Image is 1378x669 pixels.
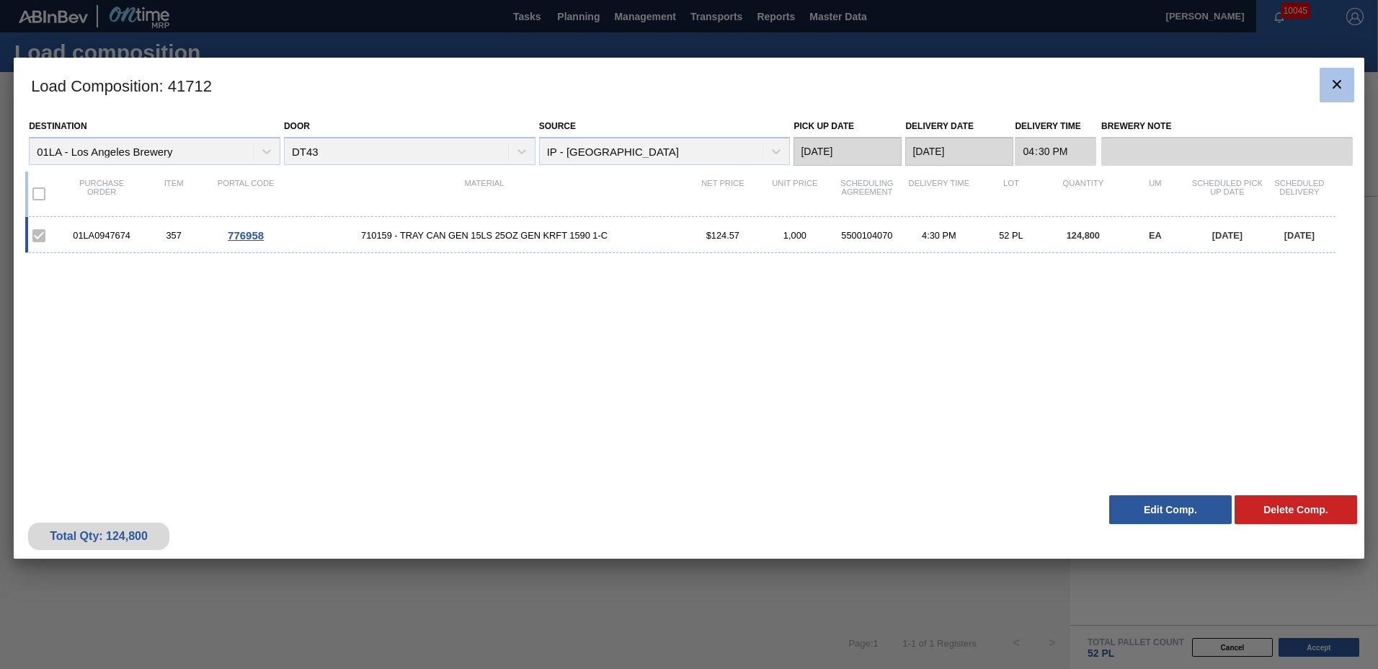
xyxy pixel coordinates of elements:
label: Source [539,121,576,131]
div: Delivery Time [903,179,975,209]
label: Pick up Date [794,121,854,131]
div: Total Qty: 124,800 [39,530,159,543]
div: Quantity [1047,179,1119,209]
h3: Load Composition : 41712 [14,58,1364,112]
div: Material [282,179,687,209]
label: Brewery Note [1101,116,1353,137]
button: Delete Comp. [1235,495,1357,524]
div: Net Price [687,179,759,209]
input: mm/dd/yyyy [794,137,902,166]
label: Door [284,121,310,131]
span: 776958 [228,229,264,242]
span: [DATE] [1212,230,1243,241]
div: 5500104070 [831,230,903,241]
div: Go to Order [210,229,282,242]
span: [DATE] [1284,230,1315,241]
div: Portal code [210,179,282,209]
div: 1,000 [759,230,831,241]
div: 4:30 PM [903,230,975,241]
label: Delivery Time [1015,116,1096,137]
label: Delivery Date [905,121,973,131]
div: Item [138,179,210,209]
span: EA [1149,230,1162,241]
div: 52 PL [975,230,1047,241]
div: 01LA0947674 [66,230,138,241]
label: Destination [29,121,86,131]
div: Unit Price [759,179,831,209]
div: Scheduled Pick up Date [1191,179,1263,209]
div: Lot [975,179,1047,209]
div: $124.57 [687,230,759,241]
div: Scheduling Agreement [831,179,903,209]
span: 124,800 [1067,230,1100,241]
input: mm/dd/yyyy [905,137,1013,166]
div: Scheduled Delivery [1263,179,1335,209]
div: Purchase order [66,179,138,209]
span: 710159 - TRAY CAN GEN 15LS 25OZ GEN KRFT 1590 1-C [282,230,687,241]
div: 357 [138,230,210,241]
div: UM [1119,179,1191,209]
button: Edit Comp. [1109,495,1232,524]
